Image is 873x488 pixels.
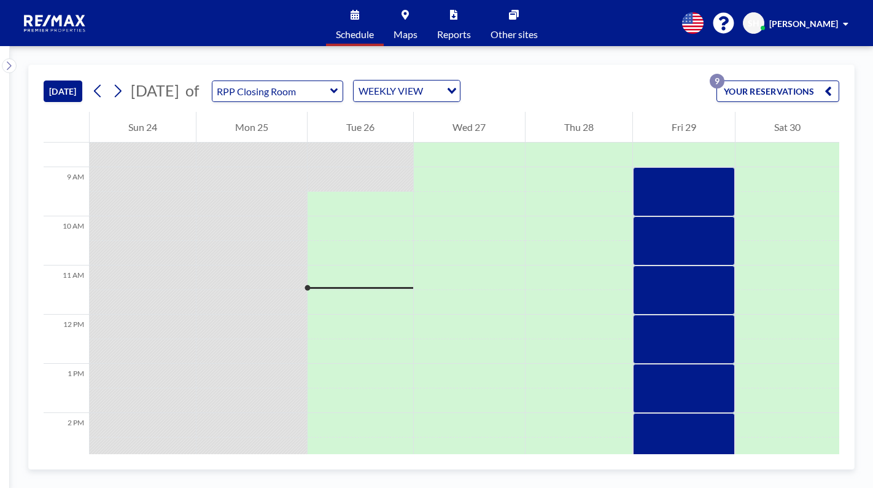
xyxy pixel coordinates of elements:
div: Tue 26 [308,112,413,143]
div: 11 AM [44,266,89,315]
input: RPP Closing Room [212,81,330,101]
div: 8 AM [44,118,89,167]
div: 12 PM [44,315,89,364]
div: Sat 30 [735,112,839,143]
div: 1 PM [44,364,89,413]
button: YOUR RESERVATIONS9 [716,81,839,102]
span: WEEKLY VIEW [356,83,425,99]
img: organization-logo [20,11,91,36]
div: Wed 27 [414,112,524,143]
div: Sun 24 [90,112,196,143]
div: 2 PM [44,413,89,462]
button: [DATE] [44,81,82,102]
div: 10 AM [44,216,89,266]
input: Search for option [427,83,440,99]
div: 9 AM [44,167,89,216]
div: Mon 25 [196,112,307,143]
p: 9 [710,74,724,89]
span: Other sites [491,30,538,39]
span: of [185,81,199,100]
span: Maps [394,30,417,39]
span: Reports [437,30,471,39]
div: Fri 29 [633,112,735,143]
span: [DATE] [131,81,179,100]
div: Search for option [354,81,460,101]
span: [PERSON_NAME] [769,18,838,29]
div: Thu 28 [526,112,632,143]
span: Schedule [336,30,374,39]
span: SH [748,18,759,29]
